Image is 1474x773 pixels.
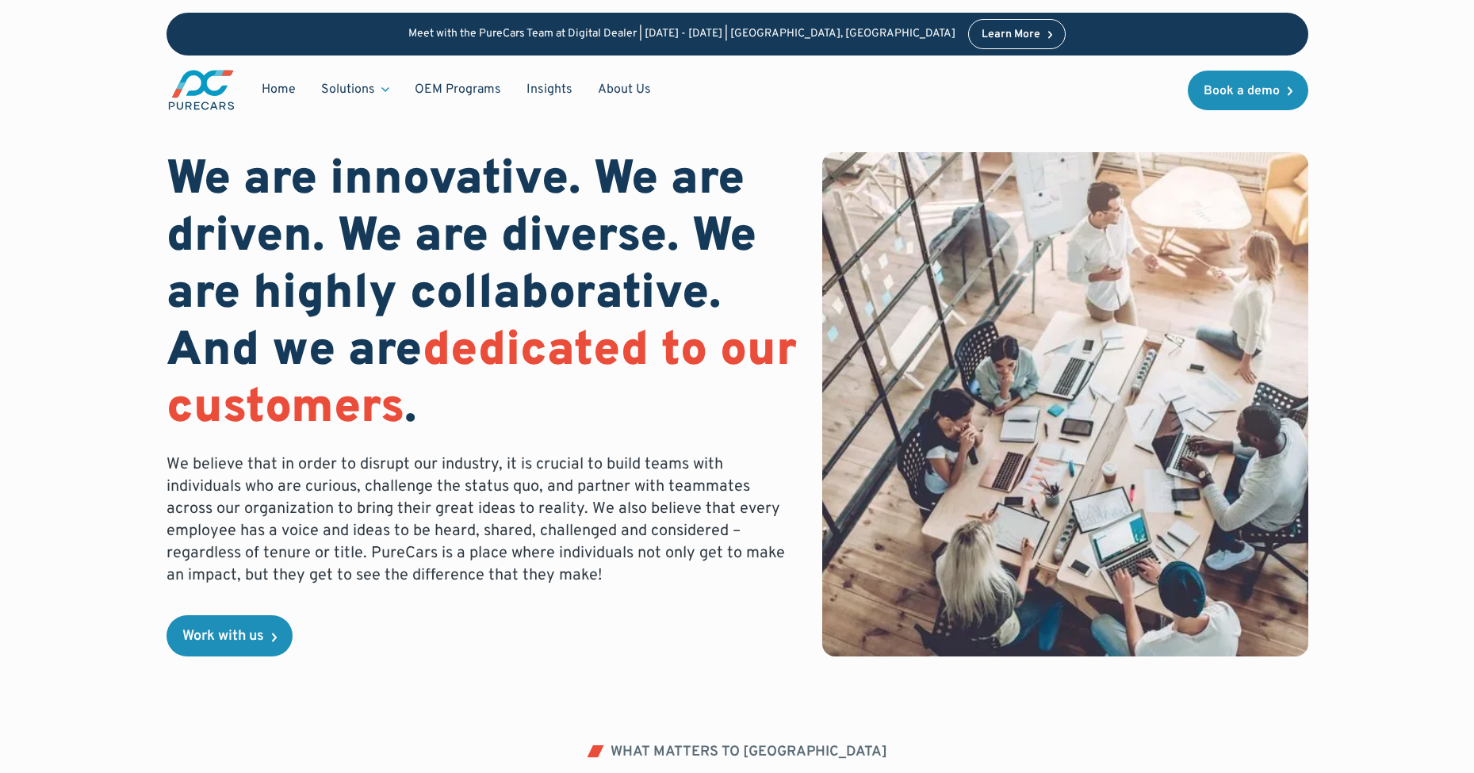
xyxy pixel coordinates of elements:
[1188,71,1308,110] a: Book a demo
[968,19,1066,49] a: Learn More
[167,453,798,587] p: We believe that in order to disrupt our industry, it is crucial to build teams with individuals w...
[167,152,798,438] h1: We are innovative. We are driven. We are diverse. We are highly collaborative. And we are .
[408,28,955,41] p: Meet with the PureCars Team at Digital Dealer | [DATE] - [DATE] | [GEOGRAPHIC_DATA], [GEOGRAPHIC_...
[585,75,664,105] a: About Us
[822,152,1307,656] img: bird eye view of a team working together
[167,322,797,439] span: dedicated to our customers
[308,75,402,105] div: Solutions
[982,29,1040,40] div: Learn More
[167,615,293,656] a: Work with us
[402,75,514,105] a: OEM Programs
[611,745,887,760] div: WHAT MATTERS TO [GEOGRAPHIC_DATA]
[167,68,236,112] a: main
[321,81,375,98] div: Solutions
[182,629,264,644] div: Work with us
[167,68,236,112] img: purecars logo
[249,75,308,105] a: Home
[1204,85,1280,98] div: Book a demo
[514,75,585,105] a: Insights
